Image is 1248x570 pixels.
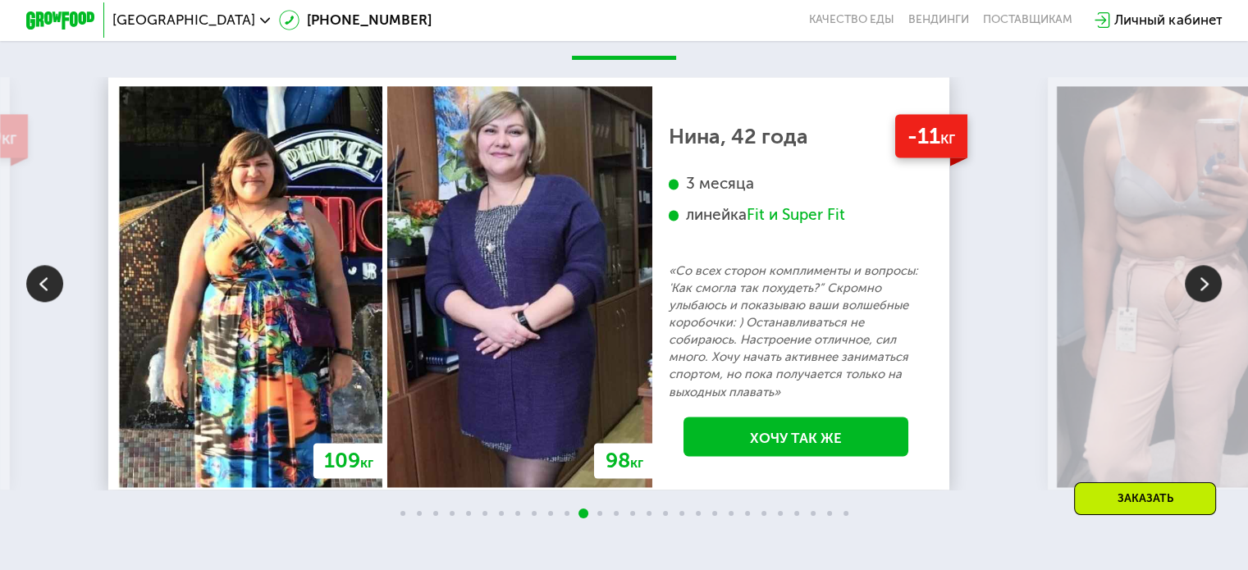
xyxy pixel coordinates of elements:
[809,13,894,27] a: Качество еды
[983,13,1072,27] div: поставщикам
[940,128,955,148] span: кг
[360,454,373,471] span: кг
[1074,482,1216,515] div: Заказать
[26,265,63,302] img: Slide left
[669,128,923,145] div: Нина, 42 года
[594,443,654,478] div: 98
[747,205,845,225] div: Fit и Super Fit
[669,174,923,194] div: 3 месяца
[669,262,923,401] p: «Со всех сторон комплименты и вопросы: 'Как смогла так похудеть?” Скромно улыбаюсь и показываю ва...
[895,114,967,157] div: -11
[313,443,385,478] div: 109
[669,205,923,225] div: линейка
[908,13,969,27] a: Вендинги
[1114,10,1222,30] div: Личный кабинет
[683,417,908,456] a: Хочу так же
[279,10,432,30] a: [PHONE_NUMBER]
[112,13,255,27] span: [GEOGRAPHIC_DATA]
[630,454,643,471] span: кг
[1185,265,1222,302] img: Slide right
[1,128,16,148] span: кг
